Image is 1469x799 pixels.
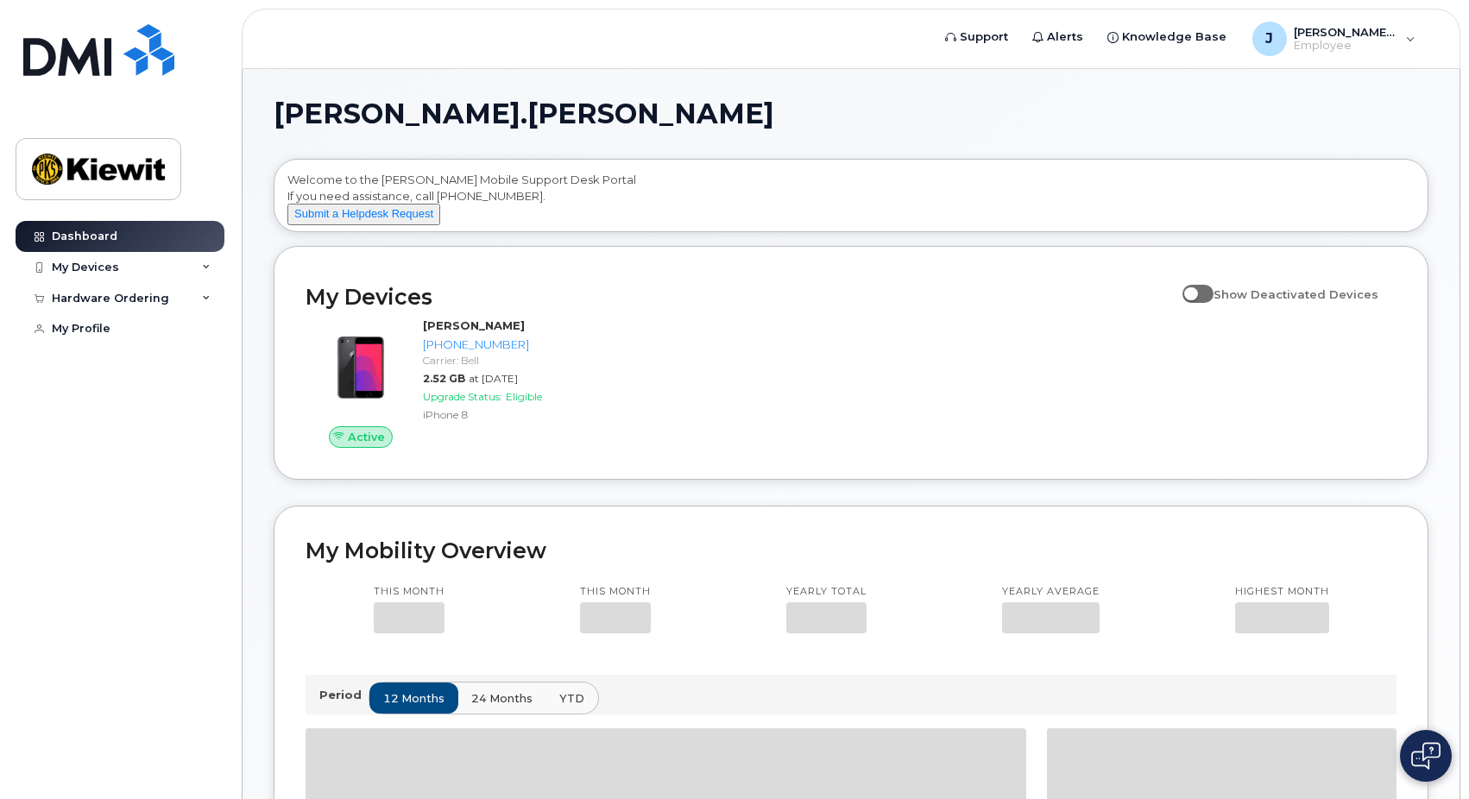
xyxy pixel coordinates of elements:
[319,687,369,703] p: Period
[287,172,1415,225] div: Welcome to the [PERSON_NAME] Mobile Support Desk Portal If you need assistance, call [PHONE_NUMBER].
[348,429,385,445] span: Active
[1182,278,1196,292] input: Show Deactivated Devices
[506,390,542,403] span: Eligible
[306,318,563,449] a: Active[PERSON_NAME][PHONE_NUMBER]Carrier: Bell2.52 GBat [DATE]Upgrade Status:EligibleiPhone 8
[319,326,402,409] img: image20231002-3703462-bzhi73.jpeg
[423,337,556,353] div: [PHONE_NUMBER]
[1002,585,1100,599] p: Yearly average
[274,101,774,127] span: [PERSON_NAME].[PERSON_NAME]
[1411,742,1441,770] img: Open chat
[423,353,556,368] div: Carrier: Bell
[287,204,440,225] button: Submit a Helpdesk Request
[287,206,440,220] a: Submit a Helpdesk Request
[423,407,556,422] div: iPhone 8
[1214,287,1378,301] span: Show Deactivated Devices
[306,538,1396,563] h2: My Mobility Overview
[306,284,1174,310] h2: My Devices
[471,690,533,707] span: 24 months
[423,390,502,403] span: Upgrade Status:
[559,690,584,707] span: YTD
[423,318,525,332] strong: [PERSON_NAME]
[423,372,465,385] span: 2.52 GB
[786,585,867,599] p: Yearly total
[374,585,444,599] p: This month
[580,585,651,599] p: This month
[469,372,518,385] span: at [DATE]
[1235,585,1329,599] p: Highest month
